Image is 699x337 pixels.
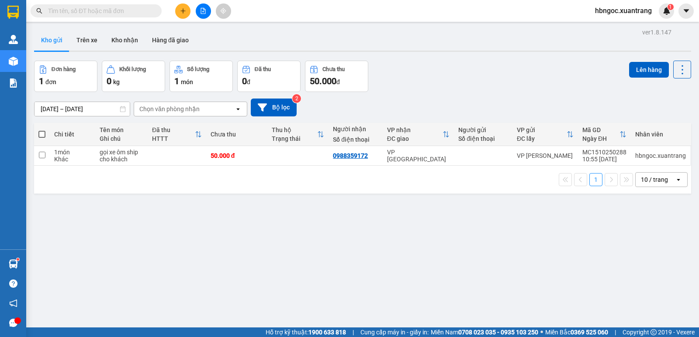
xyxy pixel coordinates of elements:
[267,123,329,146] th: Toggle SortBy
[152,126,195,133] div: Đã thu
[9,259,18,269] img: warehouse-icon
[669,4,672,10] span: 1
[517,152,574,159] div: VP [PERSON_NAME]
[174,76,179,86] span: 1
[336,78,340,85] span: đ
[54,149,91,156] div: 1 món
[387,126,443,133] div: VP nhận
[387,149,450,163] div: VP [GEOGRAPHIC_DATA]
[211,152,263,159] div: 50.000 đ
[512,123,578,146] th: Toggle SortBy
[175,3,190,19] button: plus
[682,7,690,15] span: caret-down
[517,135,567,142] div: ĐC lấy
[272,126,317,133] div: Thu hộ
[255,66,271,72] div: Đã thu
[242,76,247,86] span: 0
[582,135,619,142] div: Ngày ĐH
[39,76,44,86] span: 1
[641,175,668,184] div: 10 / trang
[9,319,17,327] span: message
[237,61,301,92] button: Đã thu0đ
[34,30,69,51] button: Kho gửi
[678,3,694,19] button: caret-down
[651,329,657,335] span: copyright
[266,327,346,337] span: Hỗ trợ kỹ thuật:
[54,156,91,163] div: Khác
[387,135,443,142] div: ĐC giao
[119,66,146,72] div: Khối lượng
[9,78,18,88] img: solution-icon
[9,299,17,307] span: notification
[383,123,454,146] th: Toggle SortBy
[582,156,626,163] div: 10:55 [DATE]
[235,106,242,112] svg: open
[322,66,345,72] div: Chưa thu
[540,330,543,334] span: ⚪️
[181,78,193,85] span: món
[107,76,111,86] span: 0
[458,126,508,133] div: Người gửi
[333,136,378,143] div: Số điện thoại
[310,76,336,86] span: 50.000
[35,102,130,116] input: Select a date range.
[635,152,686,159] div: hbngoc.xuantrang
[431,327,538,337] span: Miền Nam
[272,135,317,142] div: Trạng thái
[308,329,346,336] strong: 1900 633 818
[187,66,209,72] div: Số lượng
[615,327,616,337] span: |
[36,8,42,14] span: search
[45,78,56,85] span: đơn
[663,7,671,15] img: icon-new-feature
[589,173,602,186] button: 1
[102,61,165,92] button: Khối lượng0kg
[100,135,143,142] div: Ghi chú
[458,329,538,336] strong: 0708 023 035 - 0935 103 250
[148,123,206,146] th: Toggle SortBy
[17,258,19,261] sup: 1
[458,135,508,142] div: Số điện thoại
[139,105,200,113] div: Chọn văn phòng nhận
[34,61,97,92] button: Đơn hàng1đơn
[571,329,608,336] strong: 0369 525 060
[48,6,151,16] input: Tìm tên, số ĐT hoặc mã đơn
[642,27,671,37] div: ver 1.8.147
[180,8,186,14] span: plus
[360,327,429,337] span: Cung cấp máy in - giấy in:
[216,3,231,19] button: aim
[113,78,120,85] span: kg
[629,62,669,78] button: Lên hàng
[69,30,104,51] button: Trên xe
[104,30,145,51] button: Kho nhận
[9,279,17,288] span: question-circle
[145,30,196,51] button: Hàng đã giao
[7,6,19,19] img: logo-vxr
[196,3,211,19] button: file-add
[211,131,263,138] div: Chưa thu
[333,126,378,133] div: Người nhận
[52,66,76,72] div: Đơn hàng
[675,176,682,183] svg: open
[152,135,195,142] div: HTTT
[582,149,626,156] div: MC1510250288
[100,126,143,133] div: Tên món
[545,327,608,337] span: Miền Bắc
[200,8,206,14] span: file-add
[220,8,226,14] span: aim
[578,123,631,146] th: Toggle SortBy
[635,131,686,138] div: Nhân viên
[668,4,674,10] sup: 1
[353,327,354,337] span: |
[247,78,250,85] span: đ
[54,131,91,138] div: Chi tiết
[582,126,619,133] div: Mã GD
[517,126,567,133] div: VP gửi
[9,57,18,66] img: warehouse-icon
[251,99,297,116] button: Bộ lọc
[588,5,659,16] span: hbngoc.xuantrang
[292,94,301,103] sup: 2
[333,152,368,159] div: 0988359172
[170,61,233,92] button: Số lượng1món
[305,61,368,92] button: Chưa thu50.000đ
